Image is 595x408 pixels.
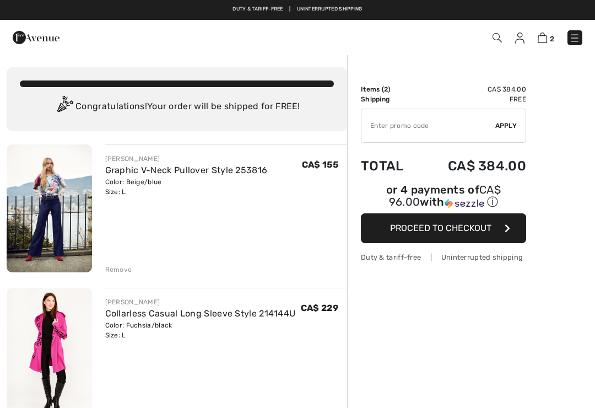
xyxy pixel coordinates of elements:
span: Apply [495,121,517,131]
a: 1ère Avenue [13,31,59,42]
img: Congratulation2.svg [53,96,75,118]
a: 2 [538,31,554,44]
img: 1ère Avenue [13,26,59,49]
div: Color: Beige/blue Size: L [105,177,268,197]
span: CA$ 155 [302,159,338,170]
img: Menu [569,33,580,44]
div: Color: Fuchsia/black Size: L [105,320,296,340]
button: Proceed to Checkout [361,213,526,243]
img: Sezzle [445,198,484,208]
a: Collarless Casual Long Sleeve Style 214144U [105,308,296,319]
div: Remove [105,265,132,275]
td: Items ( ) [361,84,419,94]
img: My Info [515,33,524,44]
span: CA$ 96.00 [389,183,501,208]
td: Free [419,94,526,104]
span: CA$ 229 [301,303,338,313]
span: 2 [384,85,388,93]
img: Graphic V-Neck Pullover Style 253816 [7,144,92,272]
a: Graphic V-Neck Pullover Style 253816 [105,165,268,175]
td: Total [361,147,419,185]
div: or 4 payments ofCA$ 96.00withSezzle Click to learn more about Sezzle [361,185,526,213]
div: Duty & tariff-free | Uninterrupted shipping [361,252,526,262]
div: or 4 payments of with [361,185,526,210]
td: Shipping [361,94,419,104]
span: 2 [550,35,554,43]
div: [PERSON_NAME] [105,297,296,307]
img: Shopping Bag [538,33,547,43]
div: Congratulations! Your order will be shipped for FREE! [20,96,334,118]
td: CA$ 384.00 [419,84,526,94]
div: [PERSON_NAME] [105,154,268,164]
span: Proceed to Checkout [390,223,491,233]
td: CA$ 384.00 [419,147,526,185]
input: Promo code [361,109,495,142]
img: Search [493,33,502,42]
